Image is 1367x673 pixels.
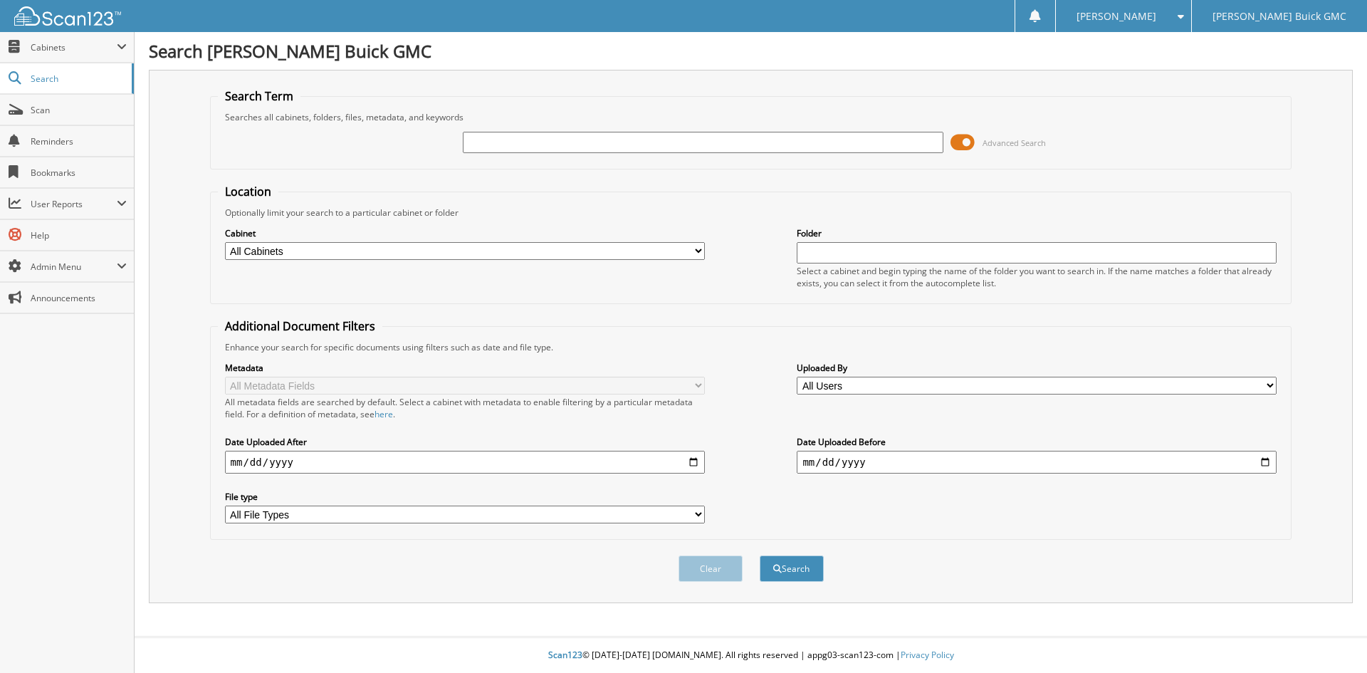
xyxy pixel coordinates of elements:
[760,555,824,582] button: Search
[31,167,127,179] span: Bookmarks
[1296,605,1367,673] iframe: Chat Widget
[797,265,1277,289] div: Select a cabinet and begin typing the name of the folder you want to search in. If the name match...
[225,436,705,448] label: Date Uploaded After
[225,451,705,474] input: start
[901,649,954,661] a: Privacy Policy
[31,292,127,304] span: Announcements
[31,229,127,241] span: Help
[218,88,300,104] legend: Search Term
[31,198,117,210] span: User Reports
[225,396,705,420] div: All metadata fields are searched by default. Select a cabinet with metadata to enable filtering b...
[983,137,1046,148] span: Advanced Search
[31,41,117,53] span: Cabinets
[1077,12,1156,21] span: [PERSON_NAME]
[31,261,117,273] span: Admin Menu
[797,227,1277,239] label: Folder
[218,207,1284,219] div: Optionally limit your search to a particular cabinet or folder
[225,491,705,503] label: File type
[14,6,121,26] img: scan123-logo-white.svg
[225,362,705,374] label: Metadata
[1213,12,1346,21] span: [PERSON_NAME] Buick GMC
[218,111,1284,123] div: Searches all cabinets, folders, files, metadata, and keywords
[218,341,1284,353] div: Enhance your search for specific documents using filters such as date and file type.
[548,649,582,661] span: Scan123
[135,638,1367,673] div: © [DATE]-[DATE] [DOMAIN_NAME]. All rights reserved | appg03-scan123-com |
[225,227,705,239] label: Cabinet
[31,104,127,116] span: Scan
[218,318,382,334] legend: Additional Document Filters
[31,73,125,85] span: Search
[797,451,1277,474] input: end
[797,436,1277,448] label: Date Uploaded Before
[31,135,127,147] span: Reminders
[218,184,278,199] legend: Location
[797,362,1277,374] label: Uploaded By
[679,555,743,582] button: Clear
[149,39,1353,63] h1: Search [PERSON_NAME] Buick GMC
[375,408,393,420] a: here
